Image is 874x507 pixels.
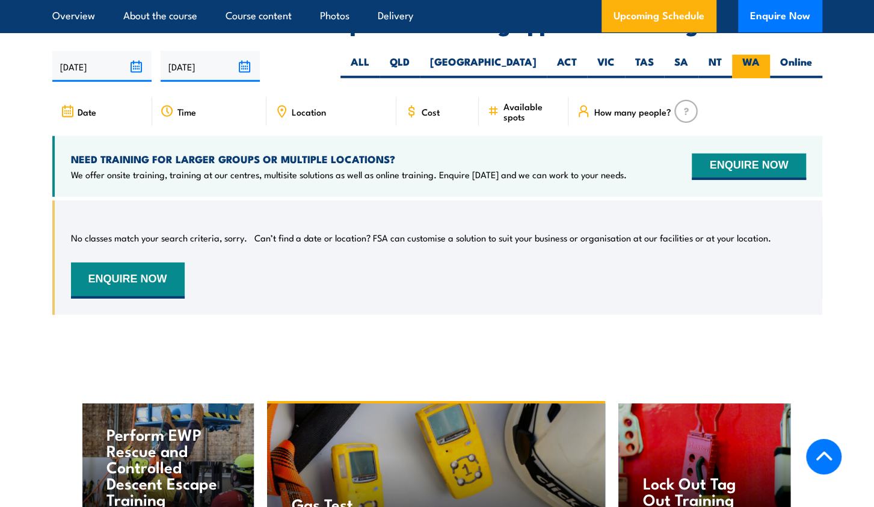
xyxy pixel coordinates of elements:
label: TAS [625,55,664,78]
span: Date [78,107,96,117]
label: WA [732,55,770,78]
span: Cost [422,107,440,117]
label: VIC [587,55,625,78]
h4: Perform EWP Rescue and Controlled Descent Escape Training [106,426,229,507]
label: [GEOGRAPHIC_DATA] [420,55,547,78]
label: ACT [547,55,587,78]
h4: NEED TRAINING FOR LARGER GROUPS OR MULTIPLE LOCATIONS? [71,152,627,166]
label: NT [698,55,732,78]
span: Time [177,107,196,117]
input: To date [161,51,260,82]
label: Online [770,55,822,78]
p: We offer onsite training, training at our centres, multisite solutions as well as online training... [71,169,627,181]
button: ENQUIRE NOW [71,263,185,299]
h4: Lock Out Tag Out Training [643,474,766,507]
label: QLD [380,55,420,78]
label: SA [664,55,698,78]
p: Can’t find a date or location? FSA can customise a solution to suit your business or organisation... [254,232,771,244]
span: Available spots [503,101,560,122]
span: How many people? [594,107,671,117]
span: Location [292,107,326,117]
button: ENQUIRE NOW [692,154,805,180]
input: From date [52,51,152,82]
label: ALL [340,55,380,78]
p: No classes match your search criteria, sorry. [71,232,247,244]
